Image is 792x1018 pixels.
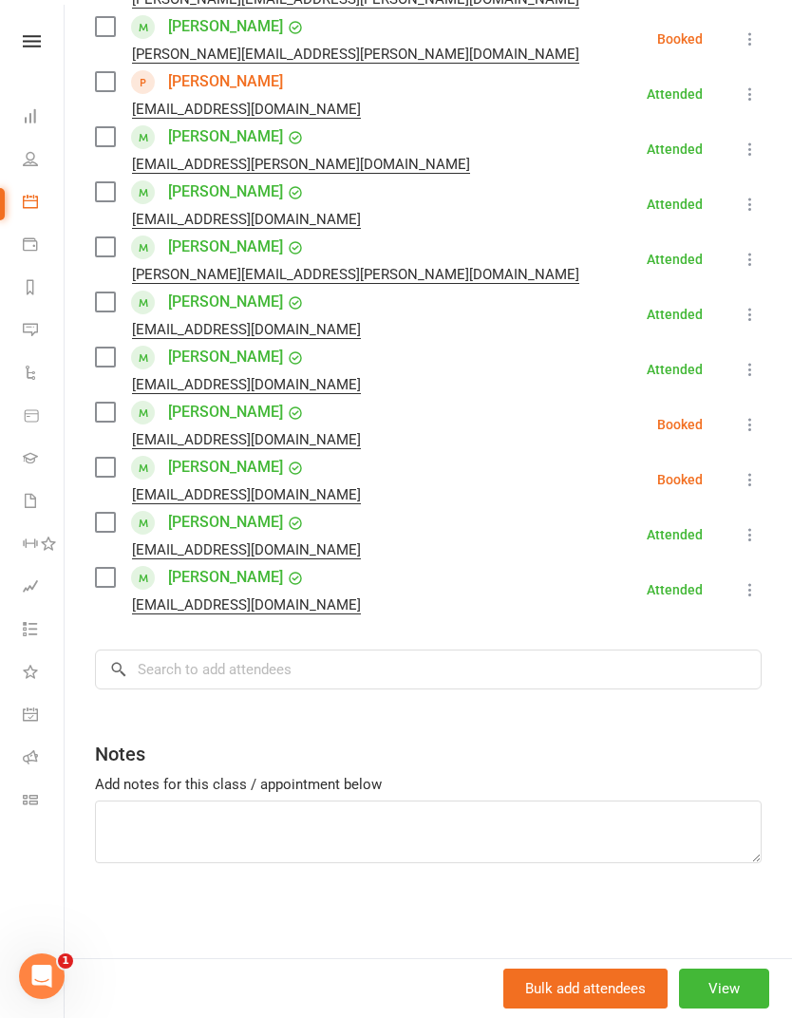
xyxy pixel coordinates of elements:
[95,773,762,796] div: Add notes for this class / appointment below
[168,397,283,427] a: [PERSON_NAME]
[23,567,66,610] a: Assessments
[647,583,703,596] div: Attended
[23,97,66,140] a: Dashboard
[168,452,283,482] a: [PERSON_NAME]
[23,652,66,695] a: What's New
[503,969,668,1009] button: Bulk add attendees
[168,122,283,152] a: [PERSON_NAME]
[679,969,769,1009] button: View
[23,781,66,823] a: Class kiosk mode
[23,225,66,268] a: Payments
[168,562,283,593] a: [PERSON_NAME]
[168,66,283,97] a: [PERSON_NAME]
[657,473,703,486] div: Booked
[168,342,283,372] a: [PERSON_NAME]
[23,738,66,781] a: Roll call kiosk mode
[168,11,283,42] a: [PERSON_NAME]
[647,142,703,156] div: Attended
[647,198,703,211] div: Attended
[95,741,145,767] div: Notes
[23,182,66,225] a: Calendar
[657,32,703,46] div: Booked
[95,650,762,689] input: Search to add attendees
[168,507,283,537] a: [PERSON_NAME]
[168,287,283,317] a: [PERSON_NAME]
[647,528,703,541] div: Attended
[168,232,283,262] a: [PERSON_NAME]
[657,418,703,431] div: Booked
[647,308,703,321] div: Attended
[647,363,703,376] div: Attended
[23,695,66,738] a: General attendance kiosk mode
[19,953,65,999] iframe: Intercom live chat
[23,140,66,182] a: People
[23,268,66,311] a: Reports
[647,253,703,266] div: Attended
[647,87,703,101] div: Attended
[168,177,283,207] a: [PERSON_NAME]
[23,396,66,439] a: Product Sales
[58,953,73,969] span: 1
